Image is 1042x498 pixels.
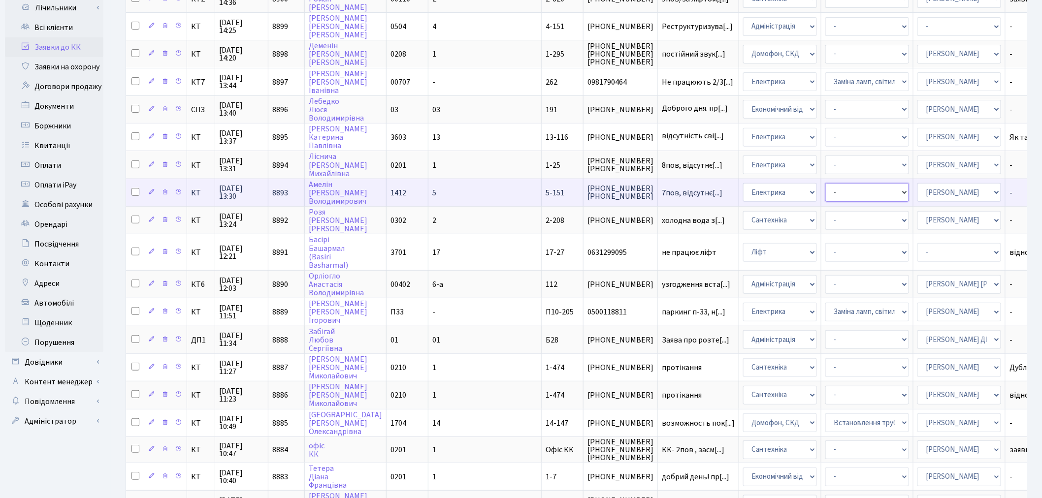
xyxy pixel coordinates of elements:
span: КТ [191,391,211,399]
span: 112 [546,279,557,290]
a: Довідники [5,352,103,372]
span: Офіс КК [546,444,574,455]
span: 1 [432,362,436,373]
a: Боржники [5,116,103,136]
a: Договори продажу [5,77,103,96]
a: ЛебедкоЛюсяВолодимирівна [309,96,364,124]
span: 5-151 [546,187,564,198]
span: [PHONE_NUMBER] [587,419,653,427]
span: [PHONE_NUMBER] [587,473,653,481]
span: [PHONE_NUMBER] [587,364,653,372]
span: [PHONE_NUMBER] [PHONE_NUMBER] [587,157,653,173]
a: ЗабігайЛюбовСергіївна [309,326,342,354]
span: [DATE] 14:25 [219,19,264,34]
span: 8890 [272,279,288,290]
span: 8пов, відсутнє[...] [662,160,722,171]
span: 13-116 [546,132,568,143]
span: 0201 [391,444,406,455]
span: [DATE] 10:40 [219,469,264,485]
span: 0631299095 [587,249,653,256]
span: [DATE] 13:40 [219,101,264,117]
span: [DATE] 11:34 [219,332,264,347]
span: КТ [191,217,211,224]
span: 2 [432,215,436,226]
span: [PHONE_NUMBER] [587,133,653,141]
span: КТ [191,446,211,454]
span: 00402 [391,279,410,290]
a: Контакти [5,254,103,274]
a: Деменін[PERSON_NAME][PERSON_NAME] [309,40,367,68]
span: 8897 [272,77,288,88]
a: ОрліоглоАнастасіяВолодимирівна [309,271,364,298]
span: 0208 [391,49,406,60]
span: [DATE] 10:49 [219,415,264,431]
a: Порушення [5,333,103,352]
span: 1 [432,444,436,455]
span: [PHONE_NUMBER] [587,217,653,224]
a: Квитанції [5,136,103,156]
span: 01 [391,335,398,345]
a: Особові рахунки [5,195,103,215]
span: П10-205 [546,307,574,317]
a: Автомобілі [5,293,103,313]
span: КТ [191,308,211,316]
span: КК- 2пов , засм[...] [662,444,724,455]
span: 8884 [272,444,288,455]
span: 8888 [272,335,288,345]
span: [DATE] 11:27 [219,360,264,375]
span: КТ [191,161,211,169]
span: 1 [432,49,436,60]
span: 0201 [391,160,406,171]
span: [PHONE_NUMBER] [587,23,653,31]
span: КТ [191,249,211,256]
span: 3603 [391,132,406,143]
span: 2-208 [546,215,564,226]
span: возможность пок[...] [662,418,735,429]
span: КТ [191,364,211,372]
span: - [432,77,435,88]
a: Адміністратор [5,411,103,431]
span: 1412 [391,187,406,198]
span: КТ [191,419,211,427]
span: 8899 [272,21,288,32]
span: [DATE] 13:24 [219,213,264,228]
span: холодна вода з[...] [662,215,725,226]
span: КТ [191,133,211,141]
span: 1 [432,471,436,482]
span: КТ7 [191,78,211,86]
a: Повідомлення [5,392,103,411]
span: 1-25 [546,160,560,171]
span: [DATE] 13:44 [219,74,264,90]
span: [DATE] 13:30 [219,185,264,200]
span: не працює ліфт [662,249,735,256]
span: КТ6 [191,280,211,288]
span: 13 [432,132,440,143]
span: П33 [391,307,404,317]
span: протікання [662,364,735,372]
a: ТетераДіанаФранцівна [309,463,347,491]
a: [PERSON_NAME][PERSON_NAME]Миколайович [309,354,367,381]
span: 8891 [272,247,288,258]
a: [GEOGRAPHIC_DATA][PERSON_NAME]Олександрівна [309,409,382,437]
span: [PHONE_NUMBER] [587,106,653,114]
a: Адреси [5,274,103,293]
span: 0981790464 [587,78,653,86]
span: ДП1 [191,336,211,344]
span: [DATE] 12:03 [219,277,264,292]
span: паркинг п-33, н[...] [662,307,725,317]
span: [DATE] 14:20 [219,46,264,62]
span: 8893 [272,187,288,198]
a: Заявки до КК [5,37,103,57]
span: 8896 [272,104,288,115]
span: 8887 [272,362,288,373]
span: 1-7 [546,471,556,482]
span: [DATE] 12:21 [219,245,264,260]
span: 0201 [391,471,406,482]
span: [DATE] 10:47 [219,442,264,458]
span: 262 [546,77,557,88]
span: Заява про розте[...] [662,335,729,345]
span: 8898 [272,49,288,60]
span: 8885 [272,418,288,429]
span: узгодження вста[...] [662,279,730,290]
span: 8883 [272,471,288,482]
